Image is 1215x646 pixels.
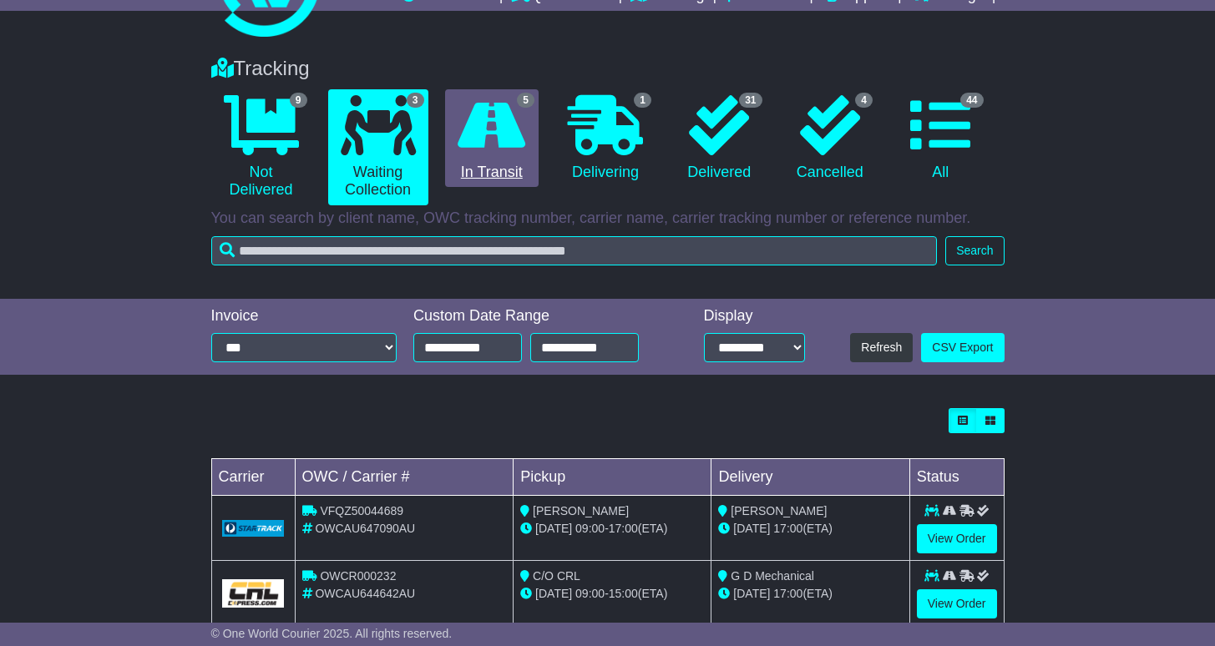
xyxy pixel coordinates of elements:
span: © One World Courier 2025. All rights reserved. [211,627,453,640]
div: - (ETA) [520,585,704,603]
span: 4 [855,93,873,108]
div: Display [704,307,806,326]
span: 17:00 [773,522,802,535]
span: 1 [634,93,651,108]
a: 31 Delivered [672,89,767,188]
a: 5 In Transit [445,89,539,188]
span: 3 [407,93,424,108]
div: (ETA) [718,520,902,537]
span: C/O CRL [533,569,580,583]
img: GetCarrierServiceLogo [222,579,285,608]
p: You can search by client name, OWC tracking number, carrier name, carrier tracking number or refe... [211,209,1005,228]
span: VFQZ50044689 [320,504,403,517]
span: [PERSON_NAME] [533,504,629,517]
a: 1 Delivering [555,89,656,188]
div: Invoice [211,307,397,326]
td: Delivery [711,459,909,496]
a: 44 All [894,89,988,188]
a: CSV Export [921,333,1004,362]
div: Tracking [203,57,1013,81]
div: - (ETA) [520,520,704,537]
span: 31 [739,93,762,108]
div: (ETA) [718,585,902,603]
td: Pickup [514,459,711,496]
span: OWCAU644642AU [315,587,415,600]
span: 44 [960,93,983,108]
td: OWC / Carrier # [295,459,514,496]
a: 9 Not Delivered [211,89,311,205]
span: OWCAU647090AU [315,522,415,535]
span: 09:00 [575,587,605,600]
td: Carrier [211,459,295,496]
span: G D Mechanical [731,569,814,583]
span: 17:00 [773,587,802,600]
span: 17:00 [609,522,638,535]
span: 15:00 [609,587,638,600]
span: OWCR000232 [320,569,396,583]
button: Refresh [850,333,913,362]
td: Status [909,459,1004,496]
div: Custom Date Range [413,307,666,326]
button: Search [945,236,1004,265]
span: 5 [517,93,534,108]
span: [DATE] [535,587,572,600]
a: View Order [917,524,997,553]
span: [PERSON_NAME] [731,504,827,517]
span: 9 [290,93,307,108]
span: 09:00 [575,522,605,535]
span: [DATE] [733,522,770,535]
a: 3 Waiting Collection [328,89,428,205]
a: View Order [917,589,997,618]
img: GetCarrierServiceLogo [222,520,285,537]
span: [DATE] [733,587,770,600]
a: 4 Cancelled [783,89,878,188]
span: [DATE] [535,522,572,535]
